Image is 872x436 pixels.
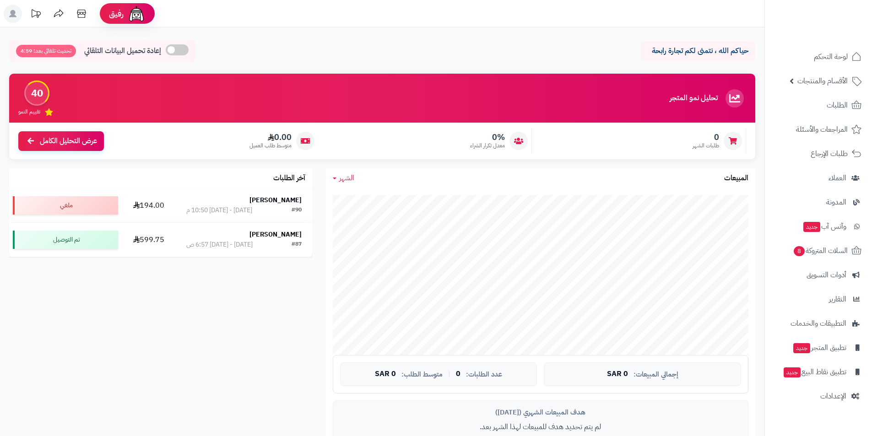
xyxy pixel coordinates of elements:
span: 0.00 [249,132,292,142]
a: الشهر [333,173,354,183]
strong: [PERSON_NAME] [249,230,302,239]
span: طلبات الإرجاع [811,147,848,160]
a: عرض التحليل الكامل [18,131,104,151]
p: حياكم الله ، نتمنى لكم تجارة رابحة [648,46,748,56]
h3: آخر الطلبات [273,174,305,183]
span: جديد [784,367,801,377]
a: تطبيق المتجرجديد [770,337,867,359]
span: الطلبات [827,99,848,112]
span: إعادة تحميل البيانات التلقائي [84,46,161,56]
span: تقييم النمو [18,108,40,116]
span: تحديث تلقائي بعد: 4:59 [16,45,76,57]
span: التطبيقات والخدمات [791,317,846,330]
span: العملاء [829,172,846,184]
a: التطبيقات والخدمات [770,312,867,334]
a: التقارير [770,288,867,310]
span: أدوات التسويق [807,269,846,281]
span: 0 SAR [375,370,396,378]
span: التقارير [829,293,846,306]
span: معدل تكرار الشراء [470,142,505,150]
span: 0% [470,132,505,142]
span: 0 [693,132,719,142]
span: متوسط الطلب: [401,371,443,378]
span: 0 SAR [607,370,628,378]
a: السلات المتروكة8 [770,240,867,262]
span: تطبيق نقاط البيع [783,366,846,378]
span: تطبيق المتجر [792,341,846,354]
a: تطبيق نقاط البيعجديد [770,361,867,383]
a: لوحة التحكم [770,46,867,68]
h3: المبيعات [724,174,748,183]
img: ai-face.png [127,5,146,23]
td: 599.75 [122,223,176,257]
span: وآتس آب [802,220,846,233]
span: جديد [803,222,820,232]
a: الطلبات [770,94,867,116]
h3: تحليل نمو المتجر [670,94,718,102]
span: متوسط طلب العميل [249,142,292,150]
span: المدونة [826,196,846,209]
span: إجمالي المبيعات: [634,371,678,378]
a: وآتس آبجديد [770,215,867,237]
strong: [PERSON_NAME] [249,195,302,205]
span: جديد [793,343,810,353]
span: عدد الطلبات: [466,371,502,378]
span: 8 [794,246,805,256]
a: الإعدادات [770,385,867,407]
a: تحديثات المنصة [24,5,47,25]
p: لم يتم تحديد هدف للمبيعات لهذا الشهر بعد. [340,422,741,432]
div: #87 [292,240,302,249]
span: الإعدادات [820,390,846,403]
span: لوحة التحكم [814,50,848,63]
a: أدوات التسويق [770,264,867,286]
div: تم التوصيل [13,231,118,249]
span: طلبات الشهر [693,142,719,150]
span: | [448,371,450,377]
div: [DATE] - [DATE] 6:57 ص [186,240,253,249]
span: الأقسام والمنتجات [797,75,848,87]
span: السلات المتروكة [793,244,848,257]
span: المراجعات والأسئلة [796,123,848,136]
td: 194.00 [122,188,176,222]
a: المدونة [770,191,867,213]
div: #90 [292,206,302,215]
img: logo-2.png [810,7,863,26]
a: طلبات الإرجاع [770,143,867,165]
span: 0 [456,370,460,378]
div: هدف المبيعات الشهري ([DATE]) [340,408,741,417]
a: العملاء [770,167,867,189]
span: عرض التحليل الكامل [40,136,97,146]
div: ملغي [13,196,118,215]
a: المراجعات والأسئلة [770,118,867,140]
span: الشهر [339,172,354,183]
span: رفيق [109,8,124,19]
div: [DATE] - [DATE] 10:50 م [186,206,252,215]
